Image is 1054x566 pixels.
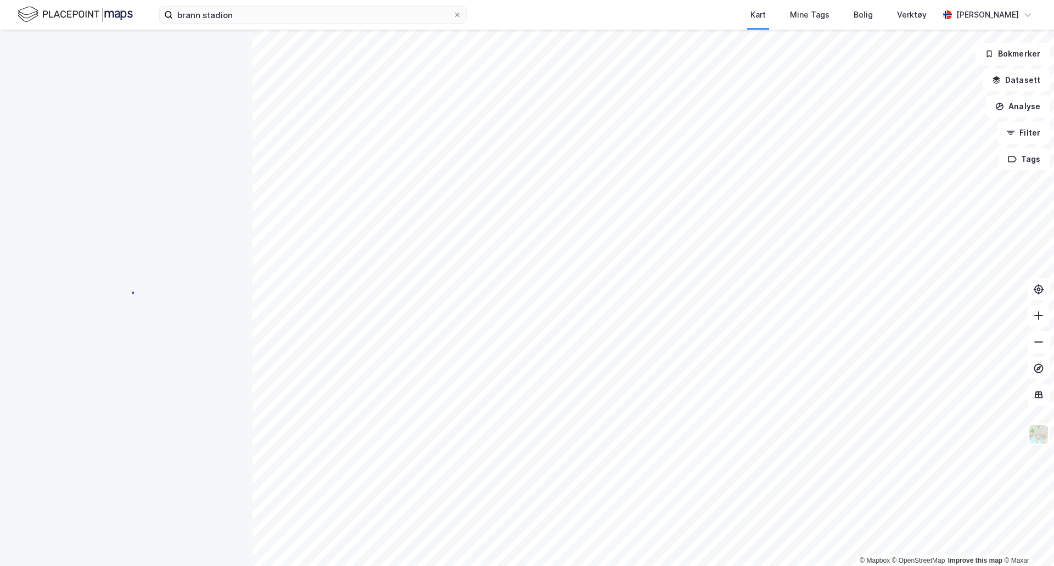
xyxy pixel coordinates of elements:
[999,148,1050,170] button: Tags
[854,8,873,21] div: Bolig
[117,283,135,300] img: spinner.a6d8c91a73a9ac5275cf975e30b51cfb.svg
[892,557,945,564] a: OpenStreetMap
[956,8,1019,21] div: [PERSON_NAME]
[18,5,133,24] img: logo.f888ab2527a4732fd821a326f86c7f29.svg
[986,96,1050,117] button: Analyse
[975,43,1050,65] button: Bokmerker
[948,557,1002,564] a: Improve this map
[897,8,927,21] div: Verktøy
[999,513,1054,566] iframe: Chat Widget
[983,69,1050,91] button: Datasett
[999,513,1054,566] div: Kontrollprogram for chat
[997,122,1050,144] button: Filter
[860,557,890,564] a: Mapbox
[750,8,766,21] div: Kart
[173,7,453,23] input: Søk på adresse, matrikkel, gårdeiere, leietakere eller personer
[1028,424,1049,445] img: Z
[790,8,829,21] div: Mine Tags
